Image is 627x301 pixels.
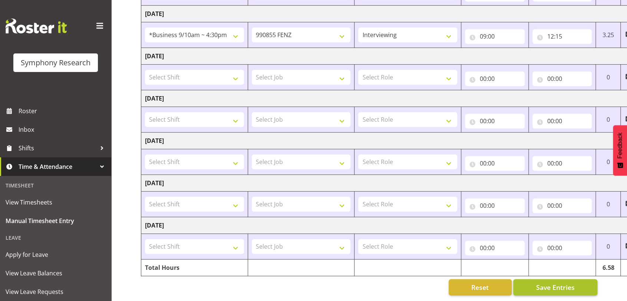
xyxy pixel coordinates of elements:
td: 0 [596,149,621,175]
td: 0 [596,65,621,90]
td: Total Hours [141,259,248,276]
div: Leave [2,230,109,245]
span: Time & Attendance [19,161,96,172]
button: Save Entries [513,279,597,295]
span: Inbox [19,124,108,135]
input: Click to select... [465,114,525,128]
span: Apply for Leave [6,249,106,260]
img: Rosterit website logo [6,19,67,33]
button: Reset [449,279,512,295]
input: Click to select... [465,29,525,44]
input: Click to select... [532,71,592,86]
td: 0 [596,192,621,217]
span: View Leave Requests [6,286,106,297]
td: 6.58 [596,259,621,276]
td: 0 [596,234,621,259]
a: Manual Timesheet Entry [2,212,109,230]
a: Apply for Leave [2,245,109,264]
span: Feedback [617,132,623,158]
span: Roster [19,105,108,117]
a: View Timesheets [2,193,109,212]
input: Click to select... [532,156,592,171]
span: Shifts [19,143,96,154]
input: Click to select... [465,241,525,255]
a: View Leave Requests [2,282,109,301]
a: View Leave Balances [2,264,109,282]
span: View Leave Balances [6,268,106,279]
input: Click to select... [532,241,592,255]
div: Symphony Research [21,57,90,68]
input: Click to select... [532,198,592,213]
input: Click to select... [532,114,592,128]
span: Reset [471,282,489,292]
td: 0 [596,107,621,132]
div: Timesheet [2,178,109,193]
span: View Timesheets [6,197,106,208]
input: Click to select... [532,29,592,44]
input: Click to select... [465,156,525,171]
span: Save Entries [536,282,574,292]
span: Manual Timesheet Entry [6,215,106,226]
button: Feedback - Show survey [613,125,627,176]
td: 3.25 [596,22,621,48]
input: Click to select... [465,198,525,213]
input: Click to select... [465,71,525,86]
